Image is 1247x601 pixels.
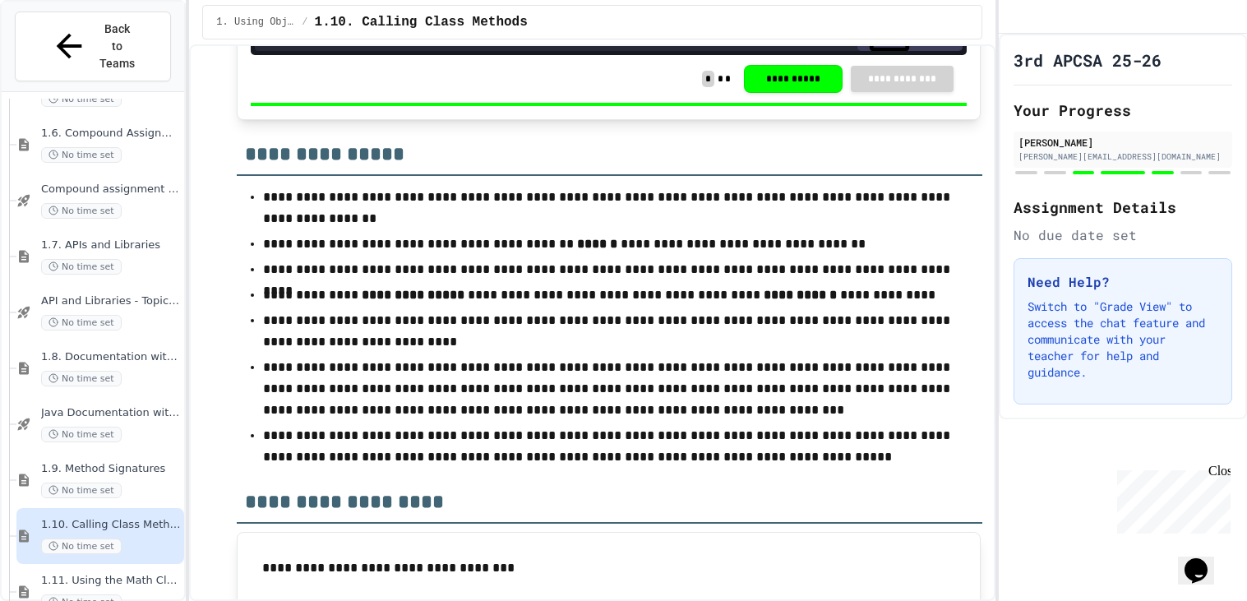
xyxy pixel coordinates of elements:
[41,315,122,331] span: No time set
[1018,150,1227,163] div: [PERSON_NAME][EMAIL_ADDRESS][DOMAIN_NAME]
[41,147,122,163] span: No time set
[1028,272,1218,292] h3: Need Help?
[315,12,528,32] span: 1.10. Calling Class Methods
[1014,49,1162,72] h1: 3rd APCSA 25-26
[41,427,122,442] span: No time set
[302,16,307,29] span: /
[1014,99,1232,122] h2: Your Progress
[41,518,181,532] span: 1.10. Calling Class Methods
[41,539,122,554] span: No time set
[41,294,181,308] span: API and Libraries - Topic 1.7
[1111,464,1231,534] iframe: chat widget
[41,91,122,107] span: No time set
[41,483,122,498] span: No time set
[41,371,122,386] span: No time set
[41,350,181,364] span: 1.8. Documentation with Comments and Preconditions
[41,406,181,420] span: Java Documentation with Comments - Topic 1.8
[1178,535,1231,585] iframe: chat widget
[41,183,181,196] span: Compound assignment operators - Quiz
[41,203,122,219] span: No time set
[1014,225,1232,245] div: No due date set
[7,7,113,104] div: Chat with us now!Close
[41,127,181,141] span: 1.6. Compound Assignment Operators
[41,238,181,252] span: 1.7. APIs and Libraries
[216,16,295,29] span: 1. Using Objects and Methods
[1014,196,1232,219] h2: Assignment Details
[41,259,122,275] span: No time set
[41,462,181,476] span: 1.9. Method Signatures
[98,21,136,72] span: Back to Teams
[41,574,181,588] span: 1.11. Using the Math Class
[1028,298,1218,381] p: Switch to "Grade View" to access the chat feature and communicate with your teacher for help and ...
[1018,135,1227,150] div: [PERSON_NAME]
